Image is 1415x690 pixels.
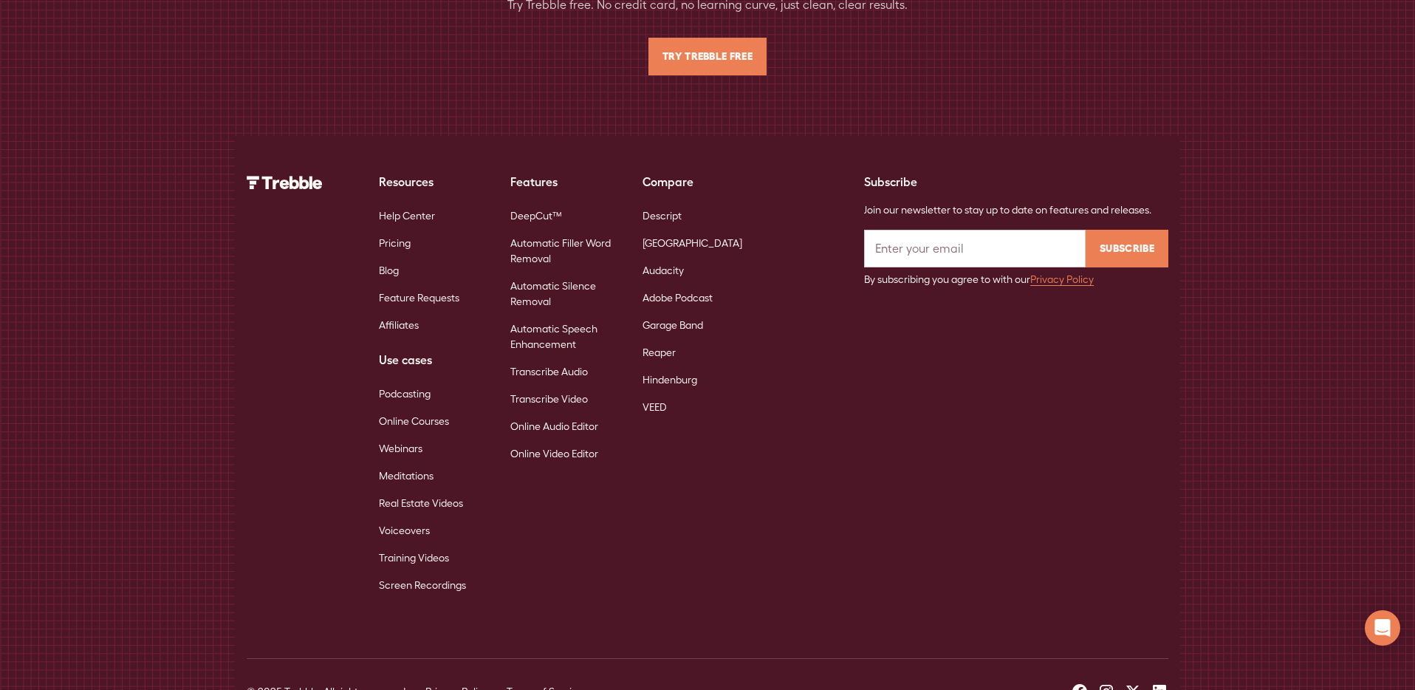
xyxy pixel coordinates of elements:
[864,230,1086,267] input: Enter your email
[510,440,598,468] a: Online Video Editor
[643,173,751,191] div: Compare
[379,572,466,599] a: Screen Recordings
[379,462,434,490] a: Meditations
[510,386,588,413] a: Transcribe Video
[643,257,684,284] a: Audacity
[1365,610,1400,646] div: Open Intercom Messenger
[379,351,487,369] div: Use cases
[864,202,1168,218] div: Join our newsletter to stay up to date on features and releases.
[510,173,619,191] div: Features
[510,413,598,440] a: Online Audio Editor
[864,272,1168,287] div: By subscribing you agree to with our
[643,284,713,312] a: Adobe Podcast
[379,517,430,544] a: Voiceovers
[643,394,667,421] a: VEED
[379,312,419,339] a: Affiliates
[379,435,422,462] a: Webinars
[379,257,399,284] a: Blog
[379,173,487,191] div: Resources
[379,408,449,435] a: Online Courses
[643,366,697,394] a: Hindenburg
[864,230,1168,287] form: Email Form
[247,176,323,189] img: Trebble Logo - AI Podcast Editor
[643,230,742,257] a: [GEOGRAPHIC_DATA]
[379,544,449,572] a: Training Videos
[643,312,703,339] a: Garage Band
[643,202,682,230] a: Descript
[379,202,435,230] a: Help Center
[510,273,619,315] a: Automatic Silence Removal
[648,38,767,75] a: Try Trebble Free
[510,315,619,358] a: Automatic Speech Enhancement
[510,358,588,386] a: Transcribe Audio
[643,339,676,366] a: Reaper
[379,490,463,517] a: Real Estate Videos
[379,284,459,312] a: Feature Requests
[1086,230,1168,267] input: Subscribe
[510,202,562,230] a: DeepCut™
[864,173,1168,191] div: Subscribe
[1030,273,1094,285] a: Privacy Policy
[379,380,431,408] a: Podcasting
[510,230,619,273] a: Automatic Filler Word Removal
[379,230,411,257] a: Pricing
